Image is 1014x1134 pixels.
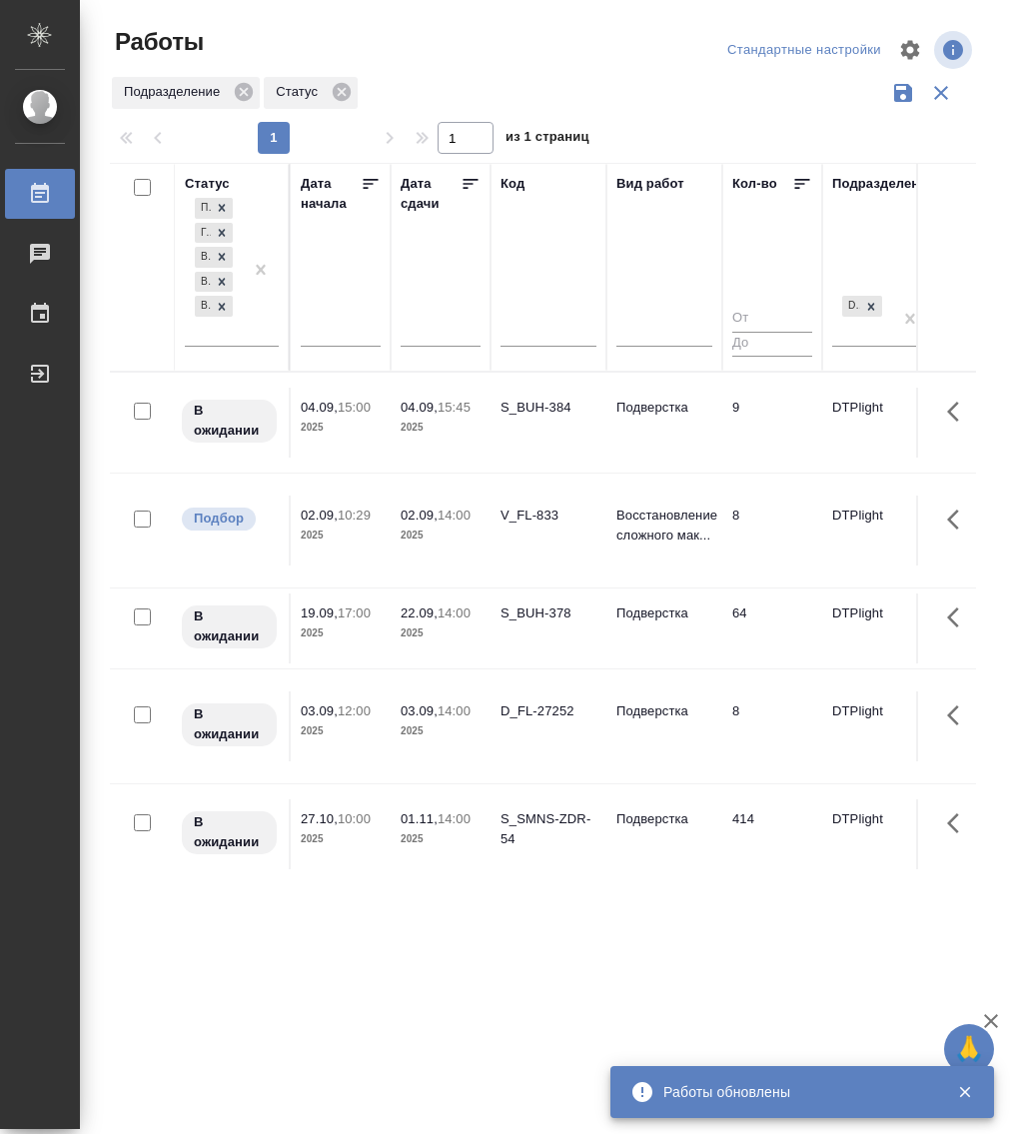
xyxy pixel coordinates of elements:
[438,508,471,523] p: 14:00
[194,401,265,441] p: В ожидании
[722,691,822,761] td: 8
[301,829,381,849] p: 2025
[301,526,381,546] p: 2025
[301,418,381,438] p: 2025
[952,1028,986,1070] span: 🙏
[822,593,938,663] td: DTPlight
[438,811,471,826] p: 14:00
[338,400,371,415] p: 15:00
[193,245,235,270] div: Подбор, Готов к работе, В ожидании, Выполнен, В работе
[401,703,438,718] p: 03.09,
[616,174,684,194] div: Вид работ
[722,35,886,66] div: split button
[194,812,265,852] p: В ожидании
[180,603,279,650] div: Исполнитель назначен, приступать к работе пока рано
[732,332,812,357] input: До
[338,703,371,718] p: 12:00
[180,506,279,533] div: Можно подбирать исполнителей
[194,509,244,529] p: Подбор
[110,26,204,58] span: Работы
[944,1024,994,1074] button: 🙏
[338,605,371,620] p: 17:00
[195,272,211,293] div: Выполнен
[732,174,777,194] div: Кол-во
[438,703,471,718] p: 14:00
[193,294,235,319] div: Подбор, Готов к работе, В ожидании, Выполнен, В работе
[401,811,438,826] p: 01.11,
[185,174,230,194] div: Статус
[401,829,481,849] p: 2025
[501,506,596,526] div: V_FL-833
[840,294,884,319] div: DTPlight
[616,809,712,829] p: Подверстка
[401,418,481,438] p: 2025
[195,247,211,268] div: В ожидании
[935,496,983,544] button: Здесь прячутся важные кнопки
[401,605,438,620] p: 22.09,
[616,701,712,721] p: Подверстка
[501,174,524,194] div: Код
[301,605,338,620] p: 19.09,
[822,388,938,458] td: DTPlight
[616,603,712,623] p: Подверстка
[842,296,860,317] div: DTPlight
[401,508,438,523] p: 02.09,
[193,196,235,221] div: Подбор, Готов к работе, В ожидании, Выполнен, В работе
[301,400,338,415] p: 04.09,
[401,623,481,643] p: 2025
[616,506,712,546] p: Восстановление сложного мак...
[401,526,481,546] p: 2025
[180,701,279,748] div: Исполнитель назначен, приступать к работе пока рано
[194,606,265,646] p: В ожидании
[124,82,227,102] p: Подразделение
[401,721,481,741] p: 2025
[935,799,983,847] button: Здесь прячутся важные кнопки
[501,603,596,623] div: S_BUH-378
[663,1082,927,1102] div: Работы обновлены
[722,496,822,566] td: 8
[438,605,471,620] p: 14:00
[822,799,938,869] td: DTPlight
[935,388,983,436] button: Здесь прячутся важные кнопки
[732,307,812,332] input: От
[338,811,371,826] p: 10:00
[195,223,211,244] div: Готов к работе
[722,799,822,869] td: 414
[193,221,235,246] div: Подбор, Готов к работе, В ожидании, Выполнен, В работе
[501,809,596,849] div: S_SMNS-ZDR-54
[935,691,983,739] button: Здесь прячутся важные кнопки
[401,400,438,415] p: 04.09,
[180,398,279,445] div: Исполнитель назначен, приступать к работе пока рано
[616,398,712,418] p: Подверстка
[822,691,938,761] td: DTPlight
[722,593,822,663] td: 64
[193,270,235,295] div: Подбор, Готов к работе, В ожидании, Выполнен, В работе
[301,623,381,643] p: 2025
[722,388,822,458] td: 9
[501,701,596,721] div: D_FL-27252
[195,296,211,317] div: В работе
[195,198,211,219] div: Подбор
[832,174,935,194] div: Подразделение
[501,398,596,418] div: S_BUH-384
[438,400,471,415] p: 15:45
[264,77,358,109] div: Статус
[506,125,589,154] span: из 1 страниц
[301,174,361,214] div: Дата начала
[194,704,265,744] p: В ожидании
[301,811,338,826] p: 27.10,
[276,82,325,102] p: Статус
[112,77,260,109] div: Подразделение
[935,593,983,641] button: Здесь прячутся важные кнопки
[301,703,338,718] p: 03.09,
[301,508,338,523] p: 02.09,
[401,174,461,214] div: Дата сдачи
[822,496,938,566] td: DTPlight
[922,74,960,112] button: Сбросить фильтры
[884,74,922,112] button: Сохранить фильтры
[301,721,381,741] p: 2025
[338,508,371,523] p: 10:29
[944,1083,985,1101] button: Закрыть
